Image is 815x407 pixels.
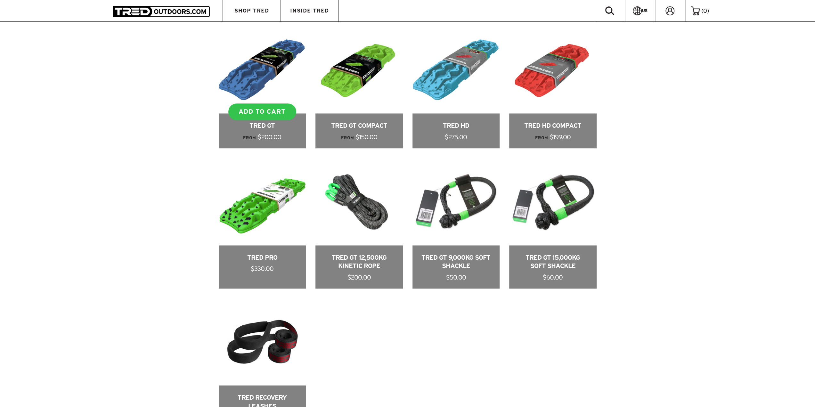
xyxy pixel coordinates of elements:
[703,8,707,14] span: 0
[234,8,269,13] span: SHOP TRED
[113,6,210,17] img: TRED Outdoors America
[290,8,329,13] span: INSIDE TRED
[701,8,709,14] span: ( )
[228,103,297,120] a: ADD TO CART
[691,6,700,15] img: cart-icon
